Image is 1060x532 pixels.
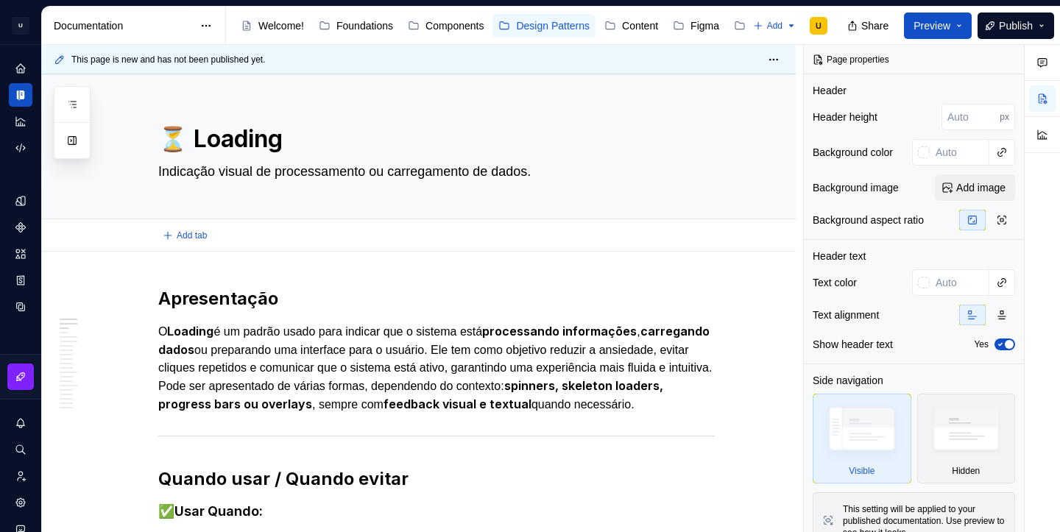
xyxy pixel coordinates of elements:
div: Header height [813,110,877,124]
a: Assets [9,242,32,266]
div: Background image [813,180,899,195]
a: Components [402,14,490,38]
div: Figma [690,18,719,33]
div: Visible [849,465,875,477]
span: Add [767,20,782,32]
button: Share [840,13,898,39]
div: U [12,17,29,35]
button: Add image [935,174,1015,201]
button: Publish [978,13,1054,39]
div: Background color [813,145,893,160]
a: Settings [9,491,32,514]
div: Background aspect ratio [813,213,924,227]
a: Invite team [9,464,32,488]
label: Yes [974,338,989,350]
div: Design Patterns [516,18,590,33]
div: Page tree [235,11,746,40]
button: Notifications [9,411,32,435]
button: Preview [904,13,972,39]
input: Auto [941,104,1000,130]
a: Design Patterns [492,14,596,38]
span: Publish [999,18,1033,33]
a: Data sources [9,295,32,319]
a: Design tokens [9,189,32,213]
div: Components [425,18,484,33]
span: Preview [914,18,950,33]
div: Foundations [336,18,393,33]
a: Documentation [9,83,32,107]
a: Foundations [313,14,399,38]
input: Auto [930,269,989,296]
button: Add [749,15,801,36]
div: Text color [813,275,857,290]
div: U [816,20,821,32]
a: Content [598,14,664,38]
div: Text alignment [813,308,879,322]
span: Share [861,18,888,33]
strong: feedback visual e textual [384,397,531,411]
h4: ✅ [158,503,715,520]
div: Content [622,18,658,33]
textarea: Indicação visual de processamento ou carregamento de dados. [155,160,712,183]
div: Hidden [917,394,1016,483]
div: Visible [813,394,911,483]
div: Header text [813,249,866,263]
strong: processando informações [482,324,637,338]
a: Figma [667,14,725,38]
button: Add tab [158,225,213,246]
a: Home [9,57,32,80]
div: Show header text [813,337,893,352]
a: Welcome! [235,14,310,38]
p: px [1000,111,1009,123]
button: U [3,10,38,41]
strong: Loading [167,324,213,338]
h2: Apresentação [158,287,715,311]
textarea: ⏳ Loading [155,121,712,157]
a: Storybook stories [9,269,32,292]
div: Hidden [952,465,980,477]
button: Search ⌘K [9,438,32,461]
strong: Quando usar / Quando evitar [158,468,409,489]
a: Changelog [728,14,808,38]
input: Auto [930,139,989,166]
div: Documentation [54,18,193,33]
a: Code automation [9,136,32,160]
div: Side navigation [813,373,883,388]
span: This page is new and has not been published yet. [71,54,266,65]
a: Components [9,216,32,239]
a: Analytics [9,110,32,133]
div: Header [813,83,847,98]
p: O é um padrão usado para indicar que o sistema está , ou preparando uma interface para o usuário.... [158,322,715,414]
span: Add tab [177,230,207,241]
strong: Usar Quando: [174,503,263,519]
div: Welcome! [258,18,304,33]
span: Add image [956,180,1006,195]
